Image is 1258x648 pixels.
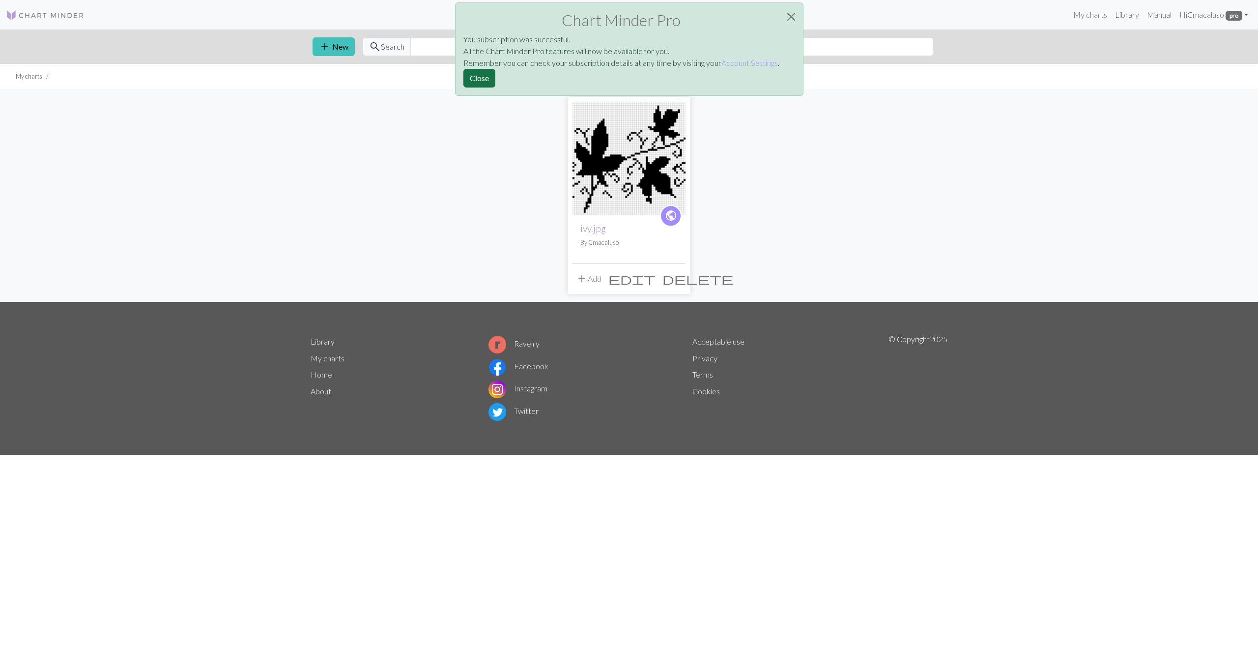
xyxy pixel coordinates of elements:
[488,361,548,371] a: Facebook
[463,57,779,69] p: Remember you can check your subscription details at any time by visiting your .
[463,11,779,29] h2: Chart Minder Pro
[488,381,506,398] img: Instagram logo
[605,269,659,288] button: Edit
[488,336,506,353] img: Ravelry logo
[659,269,737,288] button: Delete
[660,205,682,227] a: public
[311,353,344,363] a: My charts
[463,69,495,88] button: Close
[488,358,506,376] img: Facebook logo
[692,386,720,396] a: Cookies
[721,58,778,67] a: Account Settings
[488,383,547,393] a: Instagram
[576,272,588,286] span: add
[692,370,713,379] a: Terms
[608,273,656,285] i: Edit
[311,370,332,379] a: Home
[779,3,803,30] button: Close
[692,337,744,346] a: Acceptable use
[662,272,733,286] span: delete
[463,45,779,57] p: All the Chart Minder Pro features will now be available for you.
[488,406,539,415] a: Twitter
[488,339,540,348] a: Ravelry
[572,269,605,288] button: Add
[580,238,678,247] p: By Cmacaluso
[463,33,779,45] p: You subscription was successful.
[608,272,656,286] span: edit
[572,152,686,162] a: ivy.jpg
[888,333,947,423] p: © Copyright 2025
[580,223,606,234] a: ivy.jpg
[311,337,335,346] a: Library
[665,206,677,226] i: public
[488,403,506,421] img: Twitter logo
[311,386,331,396] a: About
[665,208,677,223] span: public
[572,102,686,215] img: ivy.jpg
[692,353,717,363] a: Privacy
